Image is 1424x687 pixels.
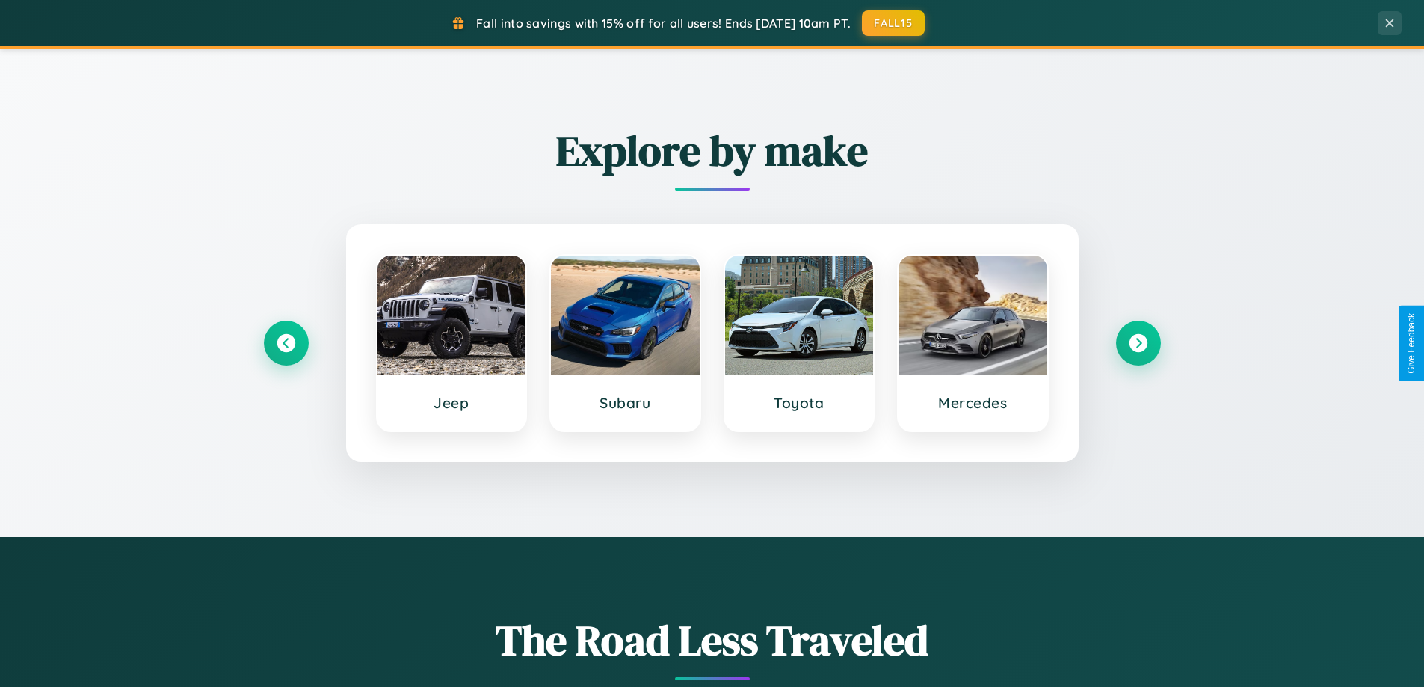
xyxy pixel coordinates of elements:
h3: Mercedes [913,394,1032,412]
span: Fall into savings with 15% off for all users! Ends [DATE] 10am PT. [476,16,851,31]
h1: The Road Less Traveled [264,611,1161,669]
button: FALL15 [862,10,925,36]
h3: Jeep [392,394,511,412]
div: Give Feedback [1406,313,1417,374]
h3: Toyota [740,394,859,412]
h2: Explore by make [264,122,1161,179]
h3: Subaru [566,394,685,412]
